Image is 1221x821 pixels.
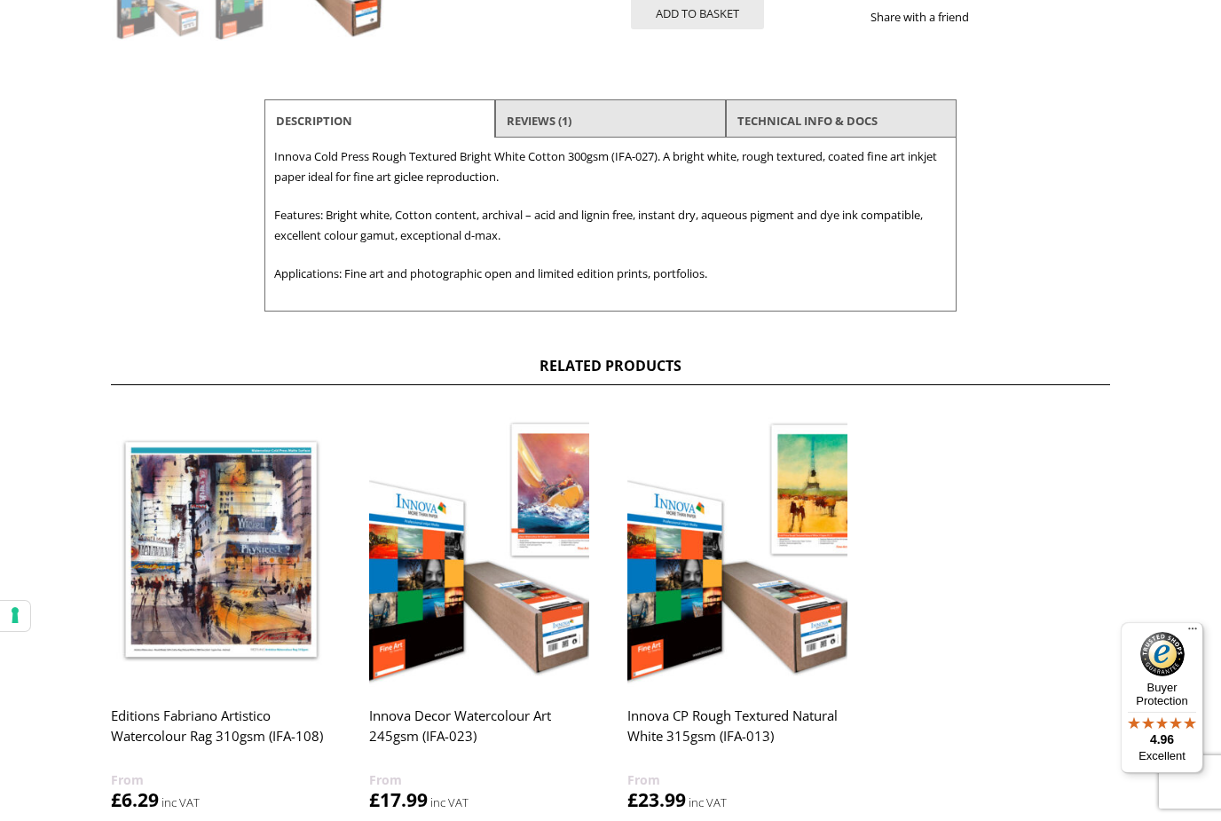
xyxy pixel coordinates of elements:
[1182,622,1203,643] button: Menu
[627,412,847,813] a: Innova CP Rough Textured Natural White 315gsm (IFA-013) £23.99
[111,356,1110,385] h2: Related products
[111,412,331,813] a: Editions Fabriano Artistico Watercolour Rag 310gsm (IFA-108) £6.29
[1121,681,1203,707] p: Buyer Protection
[1121,622,1203,773] button: Trusted Shops TrustmarkBuyer Protection4.96Excellent
[369,699,589,770] h2: Innova Decor Watercolour Art 245gsm (IFA-023)
[737,105,878,137] a: TECHNICAL INFO & DOCS
[1012,10,1026,24] img: twitter sharing button
[274,205,947,246] p: Features: Bright white, Cotton content, archival – acid and lignin free, instant dry, aqueous pig...
[1033,10,1047,24] img: email sharing button
[627,699,847,770] h2: Innova CP Rough Textured Natural White 315gsm (IFA-013)
[111,412,331,687] img: Editions Fabriano Artistico Watercolour Rag 310gsm (IFA-108)
[1121,749,1203,763] p: Excellent
[111,699,331,770] h2: Editions Fabriano Artistico Watercolour Rag 310gsm (IFA-108)
[627,412,847,687] img: Innova CP Rough Textured Natural White 315gsm (IFA-013)
[369,412,589,813] a: Innova Decor Watercolour Art 245gsm (IFA-023) £17.99
[1140,632,1185,676] img: Trusted Shops Trustmark
[627,787,686,812] bdi: 23.99
[369,787,428,812] bdi: 17.99
[507,105,571,137] a: Reviews (1)
[369,787,380,812] span: £
[276,105,352,137] a: Description
[274,146,947,187] p: Innova Cold Press Rough Textured Bright White Cotton 300gsm (IFA-027). A bright white, rough text...
[1150,732,1174,746] span: 4.96
[111,787,122,812] span: £
[870,7,990,28] p: Share with a friend
[990,10,1004,24] img: facebook sharing button
[274,264,947,284] p: Applications: Fine art and photographic open and limited edition prints, portfolios.
[369,412,589,687] img: Innova Decor Watercolour Art 245gsm (IFA-023)
[111,787,159,812] bdi: 6.29
[627,787,638,812] span: £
